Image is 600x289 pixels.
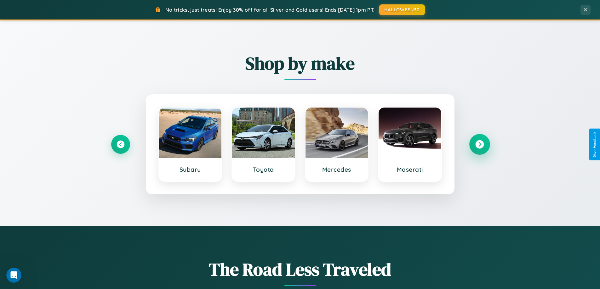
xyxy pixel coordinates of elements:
[6,268,21,283] iframe: Intercom live chat
[238,166,289,173] h3: Toyota
[111,51,489,75] h2: Shop by make
[111,257,489,281] h1: The Road Less Traveled
[165,7,374,13] span: No tricks, just treats! Enjoy 30% off for all Silver and Gold users! Ends [DATE] 1pm PT.
[379,4,425,15] button: HALLOWEEN30
[165,166,215,173] h3: Subaru
[312,166,362,173] h3: Mercedes
[592,132,597,157] div: Give Feedback
[385,166,435,173] h3: Maserati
